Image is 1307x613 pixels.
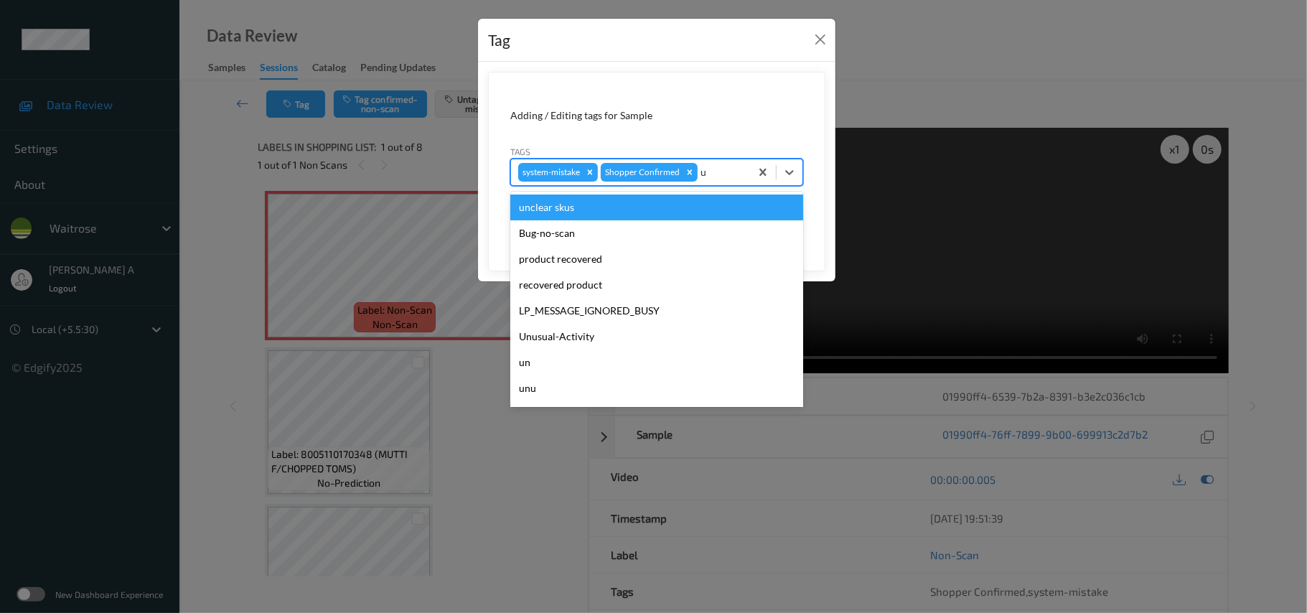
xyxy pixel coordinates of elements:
div: Bug-no-scan [510,220,803,246]
label: Tags [510,145,530,158]
div: Unusual-Activity [510,324,803,350]
div: un [510,350,803,375]
div: system-mistake [518,163,582,182]
div: unu [510,375,803,401]
div: recovered product [510,272,803,298]
div: Shopper Confirmed [601,163,682,182]
div: unclear skus [510,195,803,220]
div: Create "u" [510,401,803,427]
div: product recovered [510,246,803,272]
div: Tag [488,29,510,52]
div: Remove Shopper Confirmed [682,163,698,182]
div: LP_MESSAGE_IGNORED_BUSY [510,298,803,324]
div: Remove system-mistake [582,163,598,182]
div: Adding / Editing tags for Sample [510,108,803,123]
button: Close [810,29,830,50]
